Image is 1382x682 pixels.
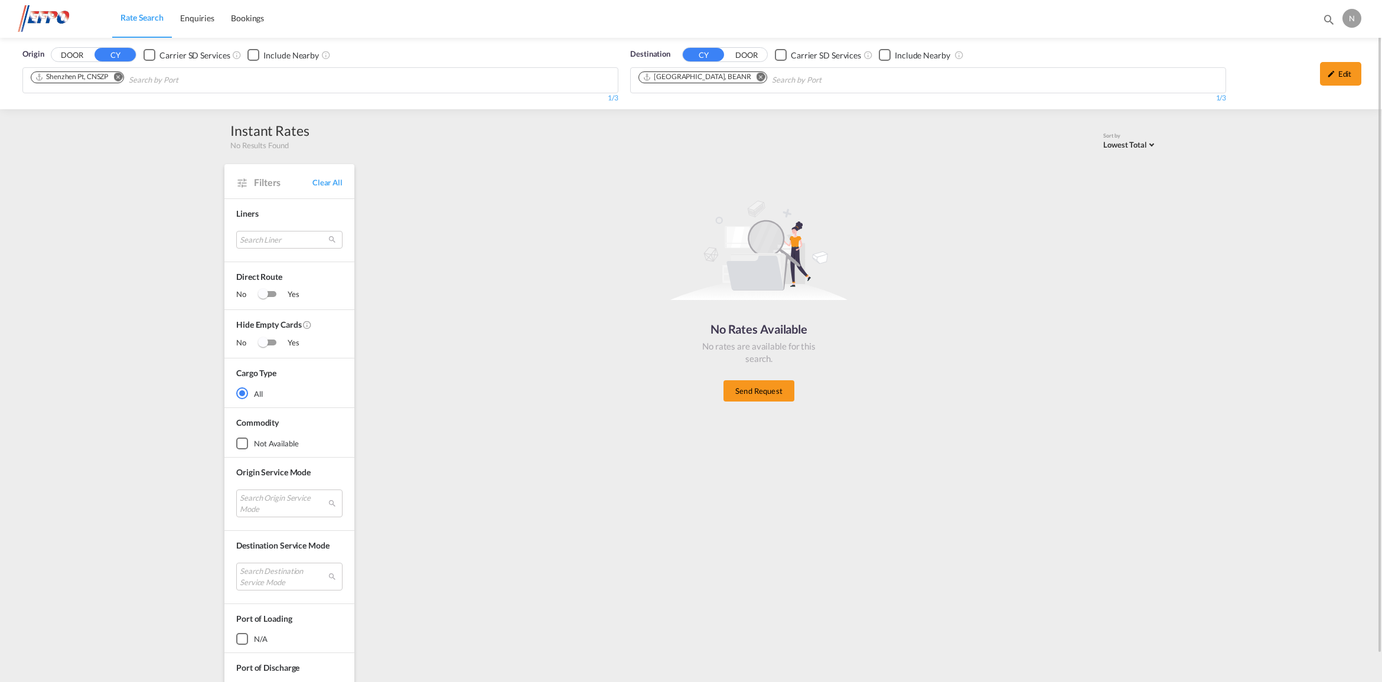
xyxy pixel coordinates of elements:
span: Filters [254,176,312,189]
div: Press delete to remove this chip. [643,72,754,82]
div: Sort by [1103,132,1158,140]
input: Search by Port [129,71,241,90]
div: 1/3 [630,93,1226,103]
div: Carrier SD Services [159,50,230,61]
span: Port of Discharge [236,663,299,673]
div: Cargo Type [236,367,276,379]
img: norateimg.svg [670,200,848,300]
md-icon: icon-magnify [1322,13,1335,26]
div: No Rates Available [700,321,818,337]
button: Send Request [723,380,794,402]
div: not available [254,438,299,449]
button: Remove [106,72,123,84]
md-icon: Activate this filter to exclude rate cards without rates. [302,320,312,329]
span: Liners [236,208,258,218]
span: Yes [276,289,299,301]
span: No Results Found [230,140,288,151]
div: N [1342,9,1361,28]
div: Antwerp, BEANR [643,72,751,82]
span: Enquiries [180,13,214,23]
div: No rates are available for this search. [700,340,818,365]
button: DOOR [51,48,93,62]
div: Include Nearby [263,50,319,61]
md-icon: Unchecked: Search for CY (Container Yard) services for all selected carriers.Checked : Search for... [863,50,873,60]
md-checkbox: N/A [236,633,343,645]
md-checkbox: Checkbox No Ink [247,48,319,61]
span: Lowest Total [1103,140,1147,149]
div: Carrier SD Services [791,50,861,61]
div: Press delete to remove this chip. [35,72,110,82]
div: icon-magnify [1322,13,1335,31]
span: Origin Service Mode [236,467,311,477]
span: Destination [630,48,670,60]
span: Direct Route [236,271,343,289]
img: d38966e06f5511efa686cdb0e1f57a29.png [18,5,97,32]
button: CY [683,48,724,61]
span: Rate Search [120,12,164,22]
md-checkbox: Checkbox No Ink [144,48,230,61]
span: No [236,337,258,349]
md-select: Select: Lowest Total [1103,137,1158,151]
div: N/A [254,634,268,644]
md-chips-wrap: Chips container. Use arrow keys to select chips. [637,68,889,90]
span: Commodity [236,417,279,428]
md-icon: Unchecked: Search for CY (Container Yard) services for all selected carriers.Checked : Search for... [232,50,242,60]
span: Clear All [312,177,343,188]
button: DOOR [726,48,767,62]
md-icon: Unchecked: Ignores neighbouring ports when fetching rates.Checked : Includes neighbouring ports w... [954,50,964,60]
div: icon-pencilEdit [1320,62,1361,86]
span: Origin [22,48,44,60]
span: Yes [276,337,299,349]
span: Port of Loading [236,614,292,624]
md-icon: Unchecked: Ignores neighbouring ports when fetching rates.Checked : Includes neighbouring ports w... [321,50,331,60]
input: Search by Port [772,71,884,90]
md-checkbox: Checkbox No Ink [775,48,861,61]
div: 1/3 [22,93,618,103]
span: No [236,289,258,301]
span: Destination Service Mode [236,540,330,550]
span: Hide Empty Cards [236,319,343,337]
md-radio-button: All [236,387,343,399]
div: Shenzhen Pt, CNSZP [35,72,108,82]
div: Include Nearby [895,50,950,61]
md-icon: icon-pencil [1327,70,1335,78]
span: Bookings [231,13,264,23]
button: CY [94,48,136,61]
md-chips-wrap: Chips container. Use arrow keys to select chips. [29,68,246,90]
div: Instant Rates [230,121,309,140]
button: Remove [749,72,767,84]
md-checkbox: Checkbox No Ink [879,48,950,61]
